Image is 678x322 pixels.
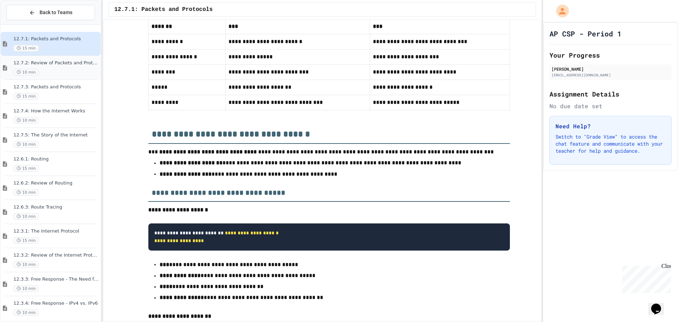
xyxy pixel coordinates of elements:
iframe: chat widget [619,263,671,293]
h2: Assignment Details [549,89,672,99]
span: 12.6.1: Routing [13,156,99,162]
span: 12.3.2: Review of the Internet Protocol [13,252,99,258]
span: 12.7.5: The Story of the Internet [13,132,99,138]
span: 10 min [13,141,39,148]
div: [EMAIL_ADDRESS][DOMAIN_NAME] [552,72,670,78]
span: 10 min [13,69,39,76]
span: 12.6.2: Review of Routing [13,180,99,186]
button: Back to Teams [6,5,95,20]
span: 15 min [13,237,39,244]
h3: Need Help? [555,122,666,130]
span: 10 min [13,213,39,220]
span: 12.7.4: How the Internet Works [13,108,99,114]
span: 12.3.3: Free Response - The Need for IP [13,276,99,282]
div: No due date set [549,102,672,110]
span: 15 min [13,165,39,172]
div: [PERSON_NAME] [552,66,670,72]
h2: Your Progress [549,50,672,60]
span: 10 min [13,261,39,268]
span: 12.3.1: The Internet Protocol [13,228,99,234]
span: 10 min [13,117,39,124]
span: 12.3.4: Free Response - IPv4 vs. IPv6 [13,300,99,306]
span: 10 min [13,285,39,292]
span: 12.7.1: Packets and Protocols [114,5,213,14]
div: Chat with us now!Close [3,3,49,45]
span: 12.7.2: Review of Packets and Protocols [13,60,99,66]
span: 10 min [13,189,39,196]
span: Back to Teams [40,9,72,16]
p: Switch to "Grade View" to access the chat feature and communicate with your teacher for help and ... [555,133,666,154]
span: 10 min [13,309,39,316]
div: My Account [549,3,571,19]
span: 12.6.3: Route Tracing [13,204,99,210]
span: 15 min [13,45,39,52]
h1: AP CSP - Period 1 [549,29,621,39]
span: 12.7.3: Packets and Protocols [13,84,99,90]
span: 12.7.1: Packets and Protocols [13,36,99,42]
span: 15 min [13,93,39,100]
iframe: chat widget [648,294,671,315]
